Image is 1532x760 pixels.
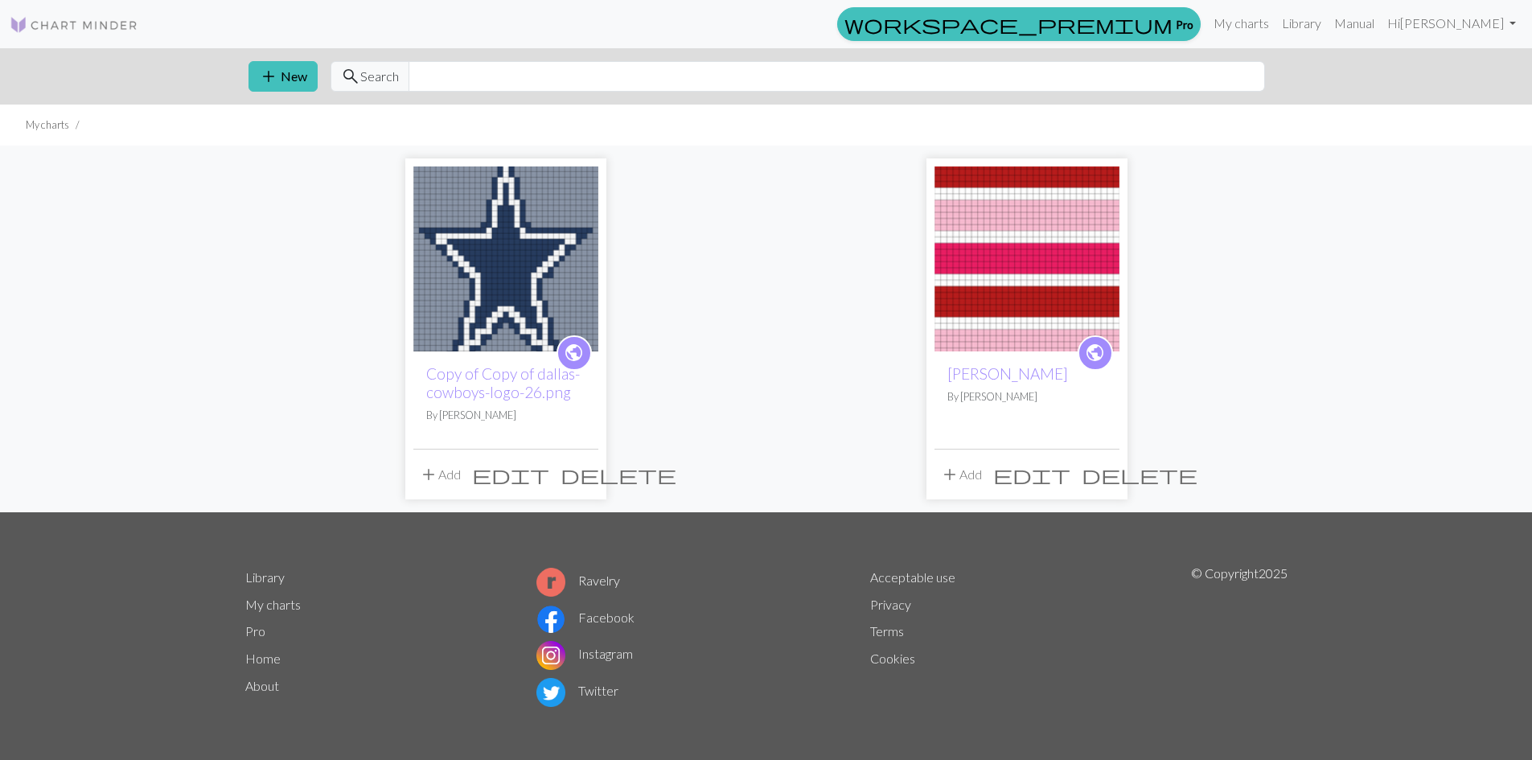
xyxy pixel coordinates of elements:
[1085,337,1105,369] i: public
[26,117,69,133] li: My charts
[870,569,955,585] a: Acceptable use
[1085,340,1105,365] span: public
[1191,564,1288,710] p: © Copyright 2025
[988,459,1076,490] button: Edit
[426,408,585,423] p: By [PERSON_NAME]
[934,249,1119,265] a: Isabel
[360,67,399,86] span: Search
[1381,7,1522,39] a: Hi[PERSON_NAME]
[472,463,549,486] span: edit
[536,568,565,597] img: Ravelry logo
[245,569,285,585] a: Library
[934,459,988,490] button: Add
[1076,459,1203,490] button: Delete
[419,463,438,486] span: add
[561,463,676,486] span: delete
[870,651,915,666] a: Cookies
[1275,7,1328,39] a: Library
[413,249,598,265] a: dallas-cowboys-logo-26.png
[1207,7,1275,39] a: My charts
[536,678,565,707] img: Twitter logo
[472,465,549,484] i: Edit
[245,678,279,693] a: About
[536,683,618,698] a: Twitter
[940,463,959,486] span: add
[555,459,682,490] button: Delete
[993,463,1070,486] span: edit
[870,597,911,612] a: Privacy
[1328,7,1381,39] a: Manual
[870,623,904,639] a: Terms
[844,13,1173,35] span: workspace_premium
[413,166,598,351] img: dallas-cowboys-logo-26.png
[564,337,584,369] i: public
[947,389,1107,405] p: By [PERSON_NAME]
[245,597,301,612] a: My charts
[536,605,565,634] img: Facebook logo
[1082,463,1197,486] span: delete
[426,364,580,401] a: Copy of Copy of dallas-cowboys-logo-26.png
[557,335,592,371] a: public
[259,65,278,88] span: add
[837,7,1201,41] a: Pro
[536,573,620,588] a: Ravelry
[993,465,1070,484] i: Edit
[536,641,565,670] img: Instagram logo
[564,340,584,365] span: public
[341,65,360,88] span: search
[934,166,1119,351] img: Isabel
[10,15,138,35] img: Logo
[536,646,633,661] a: Instagram
[947,364,1068,383] a: [PERSON_NAME]
[466,459,555,490] button: Edit
[413,459,466,490] button: Add
[245,623,265,639] a: Pro
[1078,335,1113,371] a: public
[248,61,318,92] button: New
[536,610,635,625] a: Facebook
[245,651,281,666] a: Home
